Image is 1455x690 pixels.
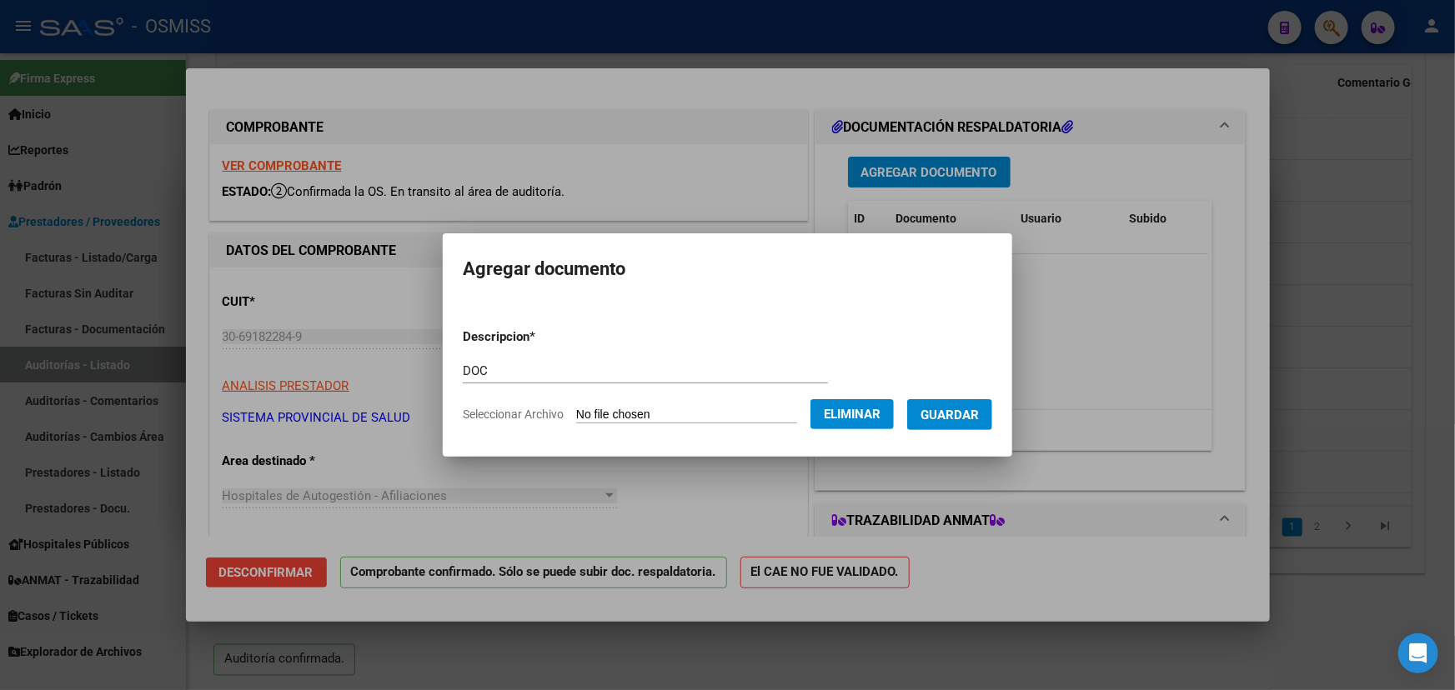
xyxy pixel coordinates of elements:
h2: Agregar documento [463,253,992,285]
span: Guardar [921,407,979,422]
span: Seleccionar Archivo [463,407,564,421]
span: Eliminar [824,407,881,422]
p: Descripcion [463,327,622,347]
button: Guardar [907,399,992,430]
div: Open Intercom Messenger [1398,633,1438,673]
button: Eliminar [810,399,894,429]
